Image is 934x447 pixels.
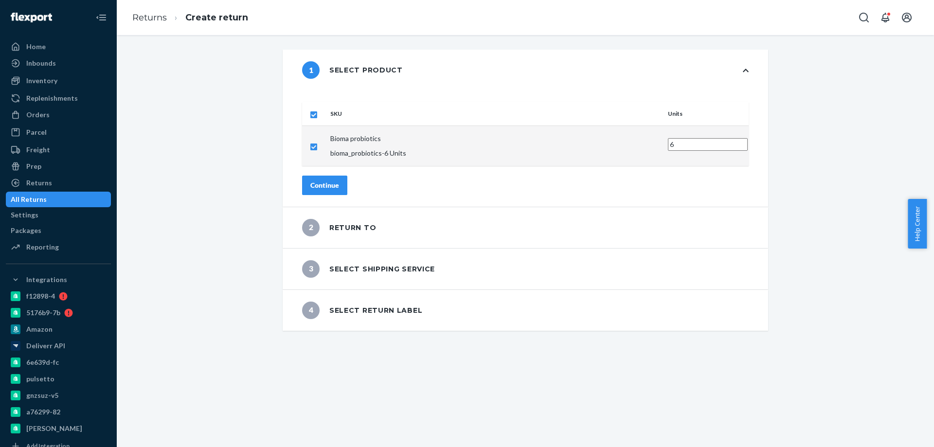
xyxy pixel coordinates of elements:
div: Freight [26,145,50,155]
div: 5176b9-7b [26,308,60,318]
button: Open account menu [897,8,916,27]
div: Replenishments [26,93,78,103]
p: bioma_probiotics - 6 Units [330,148,660,158]
div: Continue [310,180,339,190]
button: Close Navigation [91,8,111,27]
a: Create return [185,12,248,23]
a: Home [6,39,111,54]
div: Return to [302,219,376,236]
a: All Returns [6,192,111,207]
a: a76299-82 [6,404,111,420]
a: Reporting [6,239,111,255]
div: All Returns [11,195,47,204]
div: Inventory [26,76,57,86]
a: gnzsuz-v5 [6,388,111,403]
button: Integrations [6,272,111,287]
div: Select shipping service [302,260,435,278]
a: Packages [6,223,111,238]
span: 1 [302,61,320,79]
div: 6e639d-fc [26,358,59,367]
div: Returns [26,178,52,188]
div: Amazon [26,324,53,334]
div: f12898-4 [26,291,55,301]
a: Prep [6,159,111,174]
a: Returns [6,175,111,191]
div: Orders [26,110,50,120]
a: 6e639d-fc [6,355,111,370]
a: Replenishments [6,90,111,106]
button: Open notifications [876,8,895,27]
div: Reporting [26,242,59,252]
div: Home [26,42,46,52]
th: SKU [326,102,664,125]
div: Deliverr API [26,341,65,351]
div: pulsetto [26,374,54,384]
div: Inbounds [26,58,56,68]
button: Continue [302,176,347,195]
div: Parcel [26,127,47,137]
a: f12898-4 [6,288,111,304]
div: Select return label [302,302,422,319]
a: Parcel [6,125,111,140]
span: 4 [302,302,320,319]
a: Deliverr API [6,338,111,354]
span: 2 [302,219,320,236]
div: Integrations [26,275,67,285]
a: Amazon [6,322,111,337]
th: Units [664,102,749,125]
div: Prep [26,161,41,171]
a: [PERSON_NAME] [6,421,111,436]
div: Settings [11,210,38,220]
div: Packages [11,226,41,235]
a: 5176b9-7b [6,305,111,321]
button: Open Search Box [854,8,874,27]
ol: breadcrumbs [125,3,256,32]
button: Help Center [908,199,927,249]
a: Inventory [6,73,111,89]
a: Orders [6,107,111,123]
div: Select product [302,61,403,79]
div: gnzsuz-v5 [26,391,58,400]
img: Flexport logo [11,13,52,22]
a: pulsetto [6,371,111,387]
span: 3 [302,260,320,278]
input: Enter quantity [668,138,748,151]
a: Inbounds [6,55,111,71]
p: Bioma probiotics [330,134,660,143]
a: Returns [132,12,167,23]
a: Freight [6,142,111,158]
a: Settings [6,207,111,223]
div: a76299-82 [26,407,60,417]
div: [PERSON_NAME] [26,424,82,433]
